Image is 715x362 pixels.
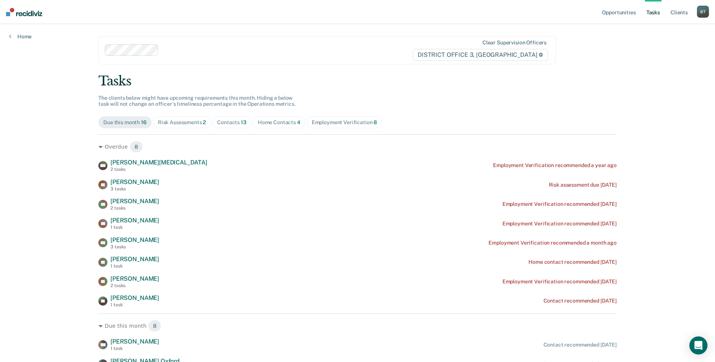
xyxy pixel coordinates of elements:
div: Employment Verification recommended [DATE] [502,221,617,227]
div: Home contact recommended [DATE] [528,259,617,265]
span: 16 [141,119,147,125]
span: [PERSON_NAME] [110,178,159,186]
div: Contact recommended [DATE] [544,298,617,304]
span: [PERSON_NAME] [110,198,159,205]
div: Contacts [217,119,246,126]
div: 2 tasks [110,167,207,172]
span: [PERSON_NAME] [110,338,159,345]
div: B T [697,6,709,18]
div: Due this month [103,119,147,126]
span: [PERSON_NAME] [110,275,159,282]
span: 13 [241,119,246,125]
span: [PERSON_NAME] [110,294,159,301]
span: DISTRICT OFFICE 3, [GEOGRAPHIC_DATA] [413,49,548,61]
div: Tasks [98,73,617,89]
span: [PERSON_NAME] [110,256,159,263]
div: Employment Verification recommended a year ago [493,162,617,169]
img: Recidiviz [6,8,42,16]
span: 8 [130,141,143,153]
div: Employment Verification recommended [DATE] [502,201,617,207]
div: 2 tasks [110,283,159,288]
div: 1 task [110,346,159,351]
div: 2 tasks [110,205,159,211]
div: Risk assessment due [DATE] [549,182,617,188]
div: Employment Verification recommended a month ago [488,240,616,246]
span: 2 [203,119,206,125]
div: Risk Assessments [158,119,206,126]
div: Overdue 8 [98,141,617,153]
div: Contact recommended [DATE] [544,342,617,348]
span: 8 [374,119,377,125]
span: The clients below might have upcoming requirements this month. Hiding a below task will not chang... [98,95,295,107]
div: Employment Verification recommended [DATE] [502,278,617,285]
span: [PERSON_NAME] [110,236,159,243]
div: 1 task [110,225,159,230]
div: 1 task [110,263,159,269]
div: 1 task [110,302,159,307]
div: Open Intercom Messenger [689,336,707,354]
span: [PERSON_NAME][MEDICAL_DATA] [110,159,207,166]
a: Home [9,33,32,40]
span: 4 [297,119,300,125]
div: Employment Verification [312,119,377,126]
div: 3 tasks [110,186,159,192]
div: Home Contacts [258,119,300,126]
div: Clear supervision officers [482,40,547,46]
div: Due this month 8 [98,320,617,332]
span: 8 [148,320,161,332]
span: [PERSON_NAME] [110,217,159,224]
div: 3 tasks [110,244,159,249]
button: BT [697,6,709,18]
